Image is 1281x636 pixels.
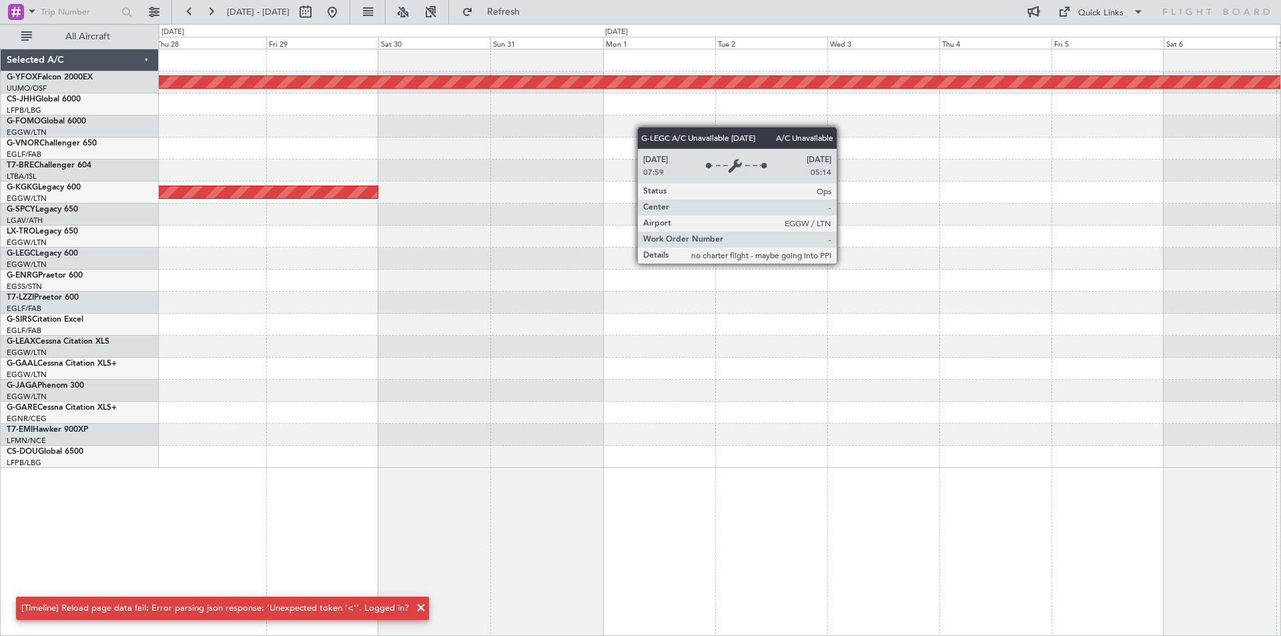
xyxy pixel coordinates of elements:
[7,294,34,302] span: T7-LZZI
[7,172,37,182] a: LTBA/ISL
[7,448,83,456] a: CS-DOUGlobal 6500
[7,95,35,103] span: CS-JHH
[35,32,141,41] span: All Aircraft
[7,382,37,390] span: G-JAGA
[7,382,84,390] a: G-JAGAPhenom 300
[7,404,37,412] span: G-GARE
[266,37,378,49] div: Fri 29
[7,139,97,147] a: G-VNORChallenger 650
[1078,7,1124,20] div: Quick Links
[7,294,79,302] a: T7-LZZIPraetor 600
[7,228,78,236] a: LX-TROLegacy 650
[7,304,41,314] a: EGLF/FAB
[154,37,266,49] div: Thu 28
[827,37,939,49] div: Wed 3
[7,392,47,402] a: EGGW/LTN
[1164,37,1276,49] div: Sat 6
[7,414,47,424] a: EGNR/CEG
[7,250,35,258] span: G-LEGC
[7,338,109,346] a: G-LEAXCessna Citation XLS
[21,602,409,615] div: [Timeline] Reload page data fail: Error parsing json response: 'Unexpected token '<''. Logged in?
[7,73,93,81] a: G-YFOXFalcon 2000EX
[7,206,78,214] a: G-SPCYLegacy 650
[7,458,41,468] a: LFPB/LBG
[7,105,41,115] a: LFPB/LBG
[490,37,602,49] div: Sun 31
[939,37,1051,49] div: Thu 4
[476,7,532,17] span: Refresh
[7,184,38,192] span: G-KGKG
[7,149,41,160] a: EGLF/FAB
[7,139,39,147] span: G-VNOR
[7,348,47,358] a: EGGW/LTN
[603,37,715,49] div: Mon 1
[7,282,42,292] a: EGSS/STN
[7,426,33,434] span: T7-EMI
[7,404,117,412] a: G-GARECessna Citation XLS+
[715,37,827,49] div: Tue 2
[7,117,41,125] span: G-FOMO
[456,1,536,23] button: Refresh
[161,27,184,38] div: [DATE]
[7,436,46,446] a: LFMN/NCE
[1051,1,1150,23] button: Quick Links
[41,2,117,22] input: Trip Number
[7,326,41,336] a: EGLF/FAB
[7,448,38,456] span: CS-DOU
[7,316,32,324] span: G-SIRS
[7,370,47,380] a: EGGW/LTN
[7,338,35,346] span: G-LEAX
[7,250,78,258] a: G-LEGCLegacy 600
[7,272,38,280] span: G-ENRG
[378,37,490,49] div: Sat 30
[15,26,145,47] button: All Aircraft
[7,272,83,280] a: G-ENRGPraetor 600
[7,260,47,270] a: EGGW/LTN
[7,162,91,170] a: T7-BREChallenger 604
[7,83,47,93] a: UUMO/OSF
[7,426,88,434] a: T7-EMIHawker 900XP
[605,27,628,38] div: [DATE]
[7,95,81,103] a: CS-JHHGlobal 6000
[7,73,37,81] span: G-YFOX
[7,194,47,204] a: EGGW/LTN
[7,127,47,137] a: EGGW/LTN
[7,316,83,324] a: G-SIRSCitation Excel
[7,162,34,170] span: T7-BRE
[7,360,117,368] a: G-GAALCessna Citation XLS+
[7,216,43,226] a: LGAV/ATH
[7,206,35,214] span: G-SPCY
[7,360,37,368] span: G-GAAL
[7,238,47,248] a: EGGW/LTN
[1051,37,1164,49] div: Fri 5
[227,6,290,18] span: [DATE] - [DATE]
[7,228,35,236] span: LX-TRO
[7,184,81,192] a: G-KGKGLegacy 600
[7,117,86,125] a: G-FOMOGlobal 6000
